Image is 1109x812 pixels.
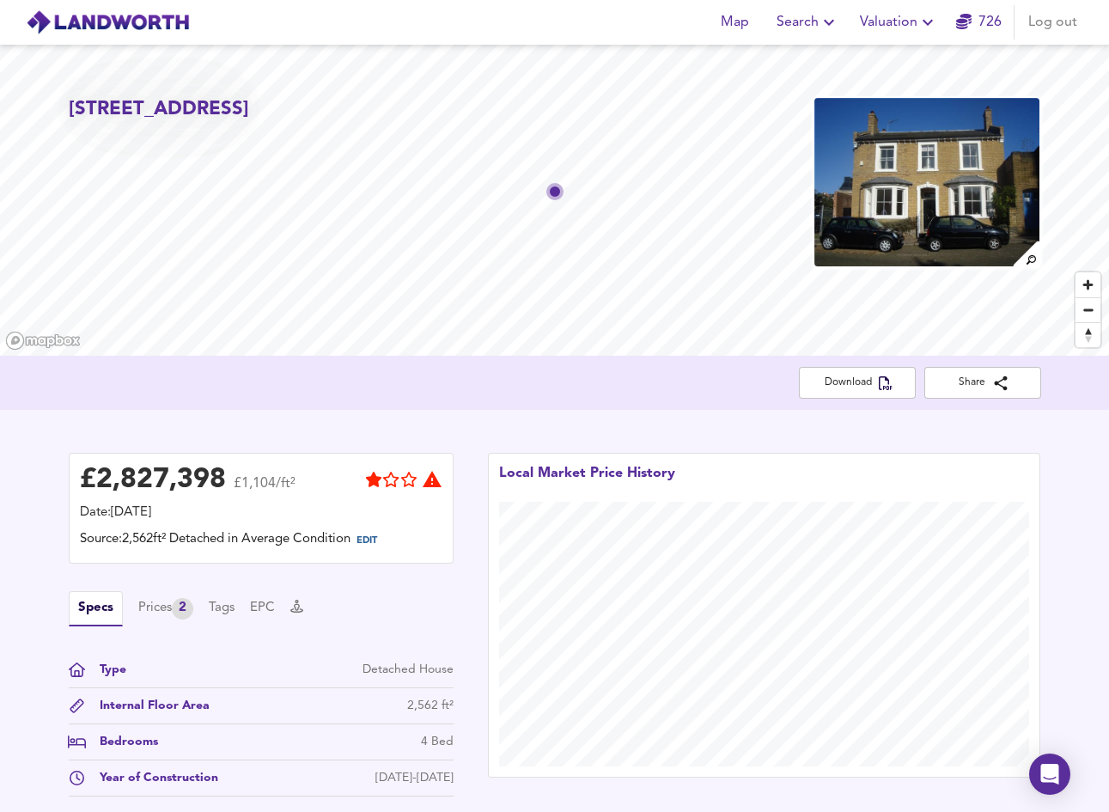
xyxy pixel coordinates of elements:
[1075,272,1100,297] button: Zoom in
[86,661,126,679] div: Type
[86,769,218,787] div: Year of Construction
[1075,297,1100,322] button: Zoom out
[499,464,675,502] div: Local Market Price History
[80,504,442,522] div: Date: [DATE]
[356,536,377,546] span: EDIT
[938,374,1027,392] span: Share
[375,769,454,787] div: [DATE]-[DATE]
[209,599,235,618] button: Tags
[172,598,193,620] div: 2
[86,733,158,751] div: Bedrooms
[1075,323,1100,347] span: Reset bearing to north
[813,374,902,392] span: Download
[777,10,839,34] span: Search
[952,5,1007,40] button: 726
[1075,322,1100,347] button: Reset bearing to north
[708,5,763,40] button: Map
[69,591,123,626] button: Specs
[924,367,1041,399] button: Share
[5,331,81,351] a: Mapbox homepage
[1075,298,1100,322] span: Zoom out
[80,467,226,493] div: £ 2,827,398
[813,96,1040,268] img: property
[86,697,210,715] div: Internal Floor Area
[1028,10,1077,34] span: Log out
[250,599,275,618] button: EPC
[799,367,916,399] button: Download
[1011,239,1041,269] img: search
[956,10,1002,34] a: 726
[138,598,193,620] div: Prices
[1021,5,1084,40] button: Log out
[770,5,846,40] button: Search
[715,10,756,34] span: Map
[80,530,442,553] div: Source: 2,562ft² Detached in Average Condition
[26,9,190,35] img: logo
[421,733,454,751] div: 4 Bed
[407,697,454,715] div: 2,562 ft²
[234,477,296,502] span: £1,104/ft²
[1029,754,1070,795] div: Open Intercom Messenger
[860,10,938,34] span: Valuation
[138,598,193,620] button: Prices2
[69,96,249,123] h2: [STREET_ADDRESS]
[853,5,945,40] button: Valuation
[363,661,454,679] div: Detached House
